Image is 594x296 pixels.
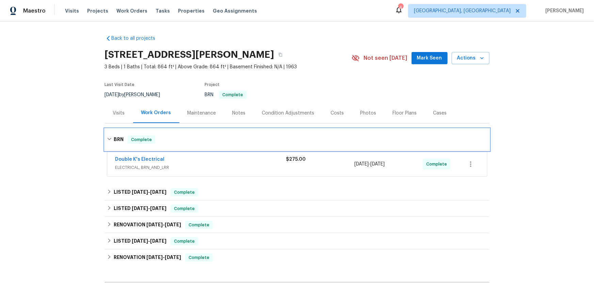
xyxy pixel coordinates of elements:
div: Work Orders [141,109,171,116]
div: 4 [398,4,403,11]
span: - [132,190,166,194]
button: Actions [452,52,489,65]
div: RENOVATION [DATE]-[DATE]Complete [105,217,489,233]
span: Complete [171,205,197,212]
span: Tasks [156,8,170,13]
span: Maestro [23,7,46,14]
span: [DATE] [132,190,148,194]
span: Actions [457,54,484,63]
div: Condition Adjustments [262,110,315,117]
span: [DATE] [132,239,148,243]
h6: RENOVATION [114,254,181,262]
span: 3 Beds | 1 Baths | Total: 864 ft² | Above Grade: 864 ft² | Basement Finished: N/A | 1963 [105,64,352,70]
h2: [STREET_ADDRESS][PERSON_NAME] [105,51,274,58]
div: Floor Plans [393,110,417,117]
span: - [146,255,181,260]
span: Complete [220,93,246,97]
button: Mark Seen [412,52,448,65]
div: Notes [232,110,246,117]
span: Last Visit Date [105,83,135,87]
span: $275.00 [286,157,306,162]
span: [DATE] [105,92,119,97]
span: [DATE] [150,239,166,243]
span: Work Orders [116,7,147,14]
span: Properties [178,7,205,14]
div: LISTED [DATE]-[DATE]Complete [105,184,489,201]
span: Complete [171,189,197,196]
span: Not seen [DATE] [364,55,407,62]
div: BRN Complete [105,129,489,151]
h6: LISTED [114,205,166,213]
div: Costs [331,110,344,117]
span: [DATE] [146,255,163,260]
a: Back to all projects [105,35,170,42]
button: Copy Address [274,49,287,61]
div: LISTED [DATE]-[DATE]Complete [105,233,489,249]
span: - [132,206,166,211]
span: Complete [426,161,450,168]
div: Visits [113,110,125,117]
h6: BRN [114,136,124,144]
span: - [132,239,166,243]
span: Visits [65,7,79,14]
span: [DATE] [146,222,163,227]
h6: LISTED [114,237,166,245]
div: RENOVATION [DATE]-[DATE]Complete [105,249,489,266]
span: ELECTRICAL, BRN_AND_LRR [115,164,286,171]
span: Complete [128,136,155,143]
span: [DATE] [370,162,385,167]
div: Photos [360,110,376,117]
span: [GEOGRAPHIC_DATA], [GEOGRAPHIC_DATA] [414,7,511,14]
h6: RENOVATION [114,221,181,229]
h6: LISTED [114,188,166,196]
span: [PERSON_NAME] [543,7,584,14]
span: Complete [186,222,212,228]
span: Geo Assignments [213,7,257,14]
span: Mark Seen [417,54,442,63]
span: [DATE] [150,206,166,211]
span: Complete [186,254,212,261]
div: Cases [433,110,447,117]
span: BRN [205,92,247,97]
span: - [146,222,181,227]
a: Double K's Electrical [115,157,165,162]
span: Project [205,83,220,87]
span: [DATE] [165,255,181,260]
span: [DATE] [150,190,166,194]
div: LISTED [DATE]-[DATE]Complete [105,201,489,217]
span: Projects [87,7,108,14]
span: [DATE] [132,206,148,211]
span: [DATE] [354,162,369,167]
span: Complete [171,238,197,245]
div: Maintenance [188,110,216,117]
span: [DATE] [165,222,181,227]
div: by [PERSON_NAME] [105,91,168,99]
span: - [354,161,385,168]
